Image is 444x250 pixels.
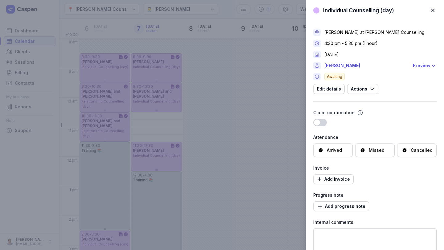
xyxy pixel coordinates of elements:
div: [DATE] [324,51,339,58]
span: Edit details [317,85,341,93]
div: Attendance [313,134,437,141]
div: Preview [413,62,430,69]
a: [PERSON_NAME] [324,62,409,69]
div: Client confirmation [313,109,355,116]
div: Missed [369,147,384,153]
span: Actions [351,85,375,93]
div: Individual Counselling (day) [323,7,394,14]
span: Add invoice [317,175,350,183]
div: Internal comments [313,219,437,226]
span: Awaiting [324,73,345,80]
button: Preview [413,62,437,69]
button: Edit details [313,84,345,94]
div: Arrived [327,147,342,153]
div: Cancelled [411,147,433,153]
div: 4:30 pm - 5:30 pm (1 hour) [324,40,378,46]
div: Progress note [313,192,437,199]
span: Add progress note [317,203,365,210]
div: Invoice [313,164,437,172]
button: Actions [347,84,378,94]
div: [PERSON_NAME] at [PERSON_NAME] Counselling [324,29,425,35]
